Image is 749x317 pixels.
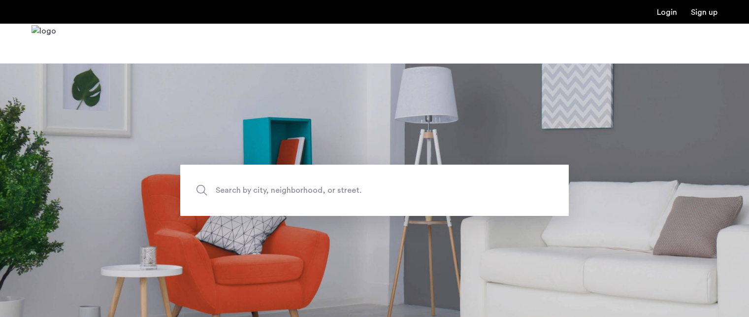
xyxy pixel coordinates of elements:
span: Search by city, neighborhood, or street. [216,183,488,197]
input: Apartment Search [180,165,569,216]
a: Login [657,8,677,16]
a: Registration [691,8,717,16]
img: logo [32,25,56,62]
a: Cazamio Logo [32,25,56,62]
